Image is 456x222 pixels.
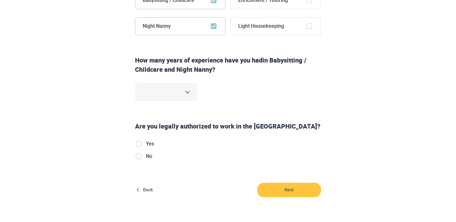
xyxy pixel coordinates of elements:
[146,152,152,160] span: No
[135,83,197,101] div: ​
[135,183,155,197] button: Back
[231,17,292,35] span: Light Housekeeping
[146,140,154,148] span: Yes
[132,122,324,131] div: Are you legally authorized to work in the [GEOGRAPHIC_DATA]?
[257,183,321,197] button: Next
[135,140,159,165] div: authorizedToWorkInUS
[135,17,178,35] span: Night Nanny
[132,56,324,74] div: How many years of experience have you had in Babysitting / Childcare and Night Nanny ?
